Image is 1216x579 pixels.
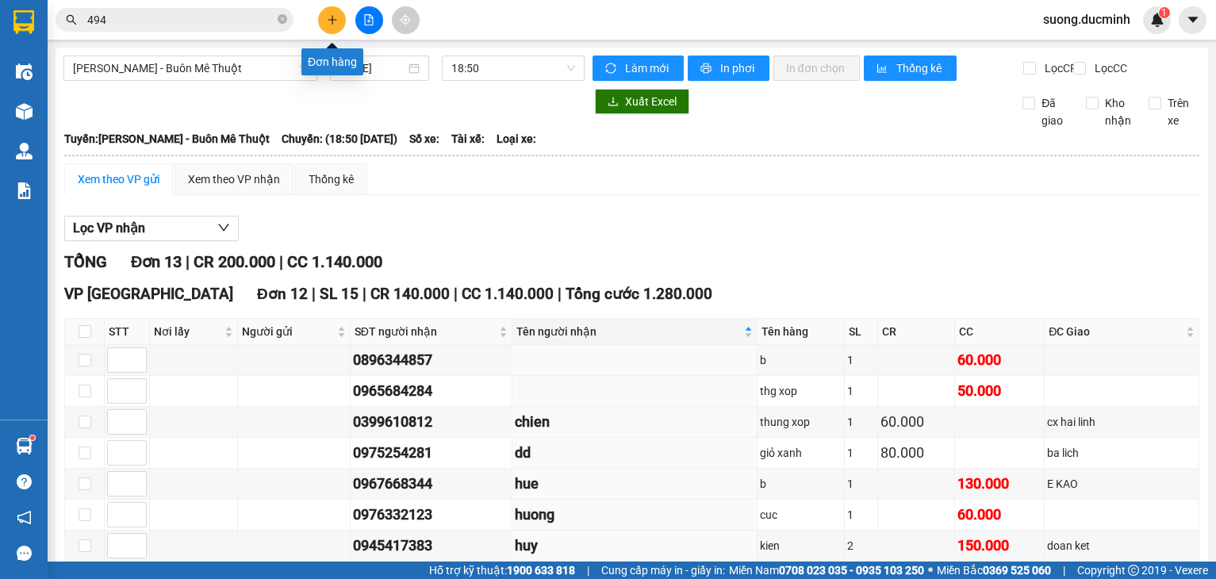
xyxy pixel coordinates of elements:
span: Làm mới [625,59,671,77]
button: caret-down [1179,6,1206,34]
div: 80.000 [880,442,952,464]
div: huy [515,535,754,557]
th: STT [105,319,150,345]
div: 1 [847,351,875,369]
span: download [608,96,619,109]
div: kien [760,537,842,554]
img: logo-vxr [13,10,34,34]
span: Cung cấp máy in - giấy in: [601,562,725,579]
div: 0399610812 [353,411,509,433]
td: 0945417383 [351,531,512,562]
div: E KAO [1047,475,1196,493]
button: In đơn chọn [773,56,860,81]
span: Hồ Chí Minh - Buôn Mê Thuột [73,56,308,80]
span: | [1063,562,1065,579]
div: b [760,475,842,493]
span: caret-down [1186,13,1200,27]
span: question-circle [17,474,32,489]
div: 2 [847,537,875,554]
button: aim [392,6,420,34]
button: bar-chartThống kê [864,56,957,81]
span: | [587,562,589,579]
button: plus [318,6,346,34]
div: ba lich [1047,444,1196,462]
strong: 1900 633 818 [507,564,575,577]
button: downloadXuất Excel [595,89,689,114]
span: close-circle [278,13,287,28]
span: Lọc CR [1038,59,1080,77]
div: doan ket [1047,537,1196,554]
td: 0975254281 [351,438,512,469]
span: Miền Nam [729,562,924,579]
span: | [279,252,283,271]
span: Tổng cước 1.280.000 [566,285,712,303]
img: warehouse-icon [16,438,33,454]
div: Thống kê [309,171,354,188]
span: SL 15 [320,285,359,303]
span: VP [GEOGRAPHIC_DATA] [64,285,233,303]
td: 0399610812 [351,407,512,438]
span: In phơi [720,59,757,77]
div: b [760,351,842,369]
span: CC 1.140.000 [462,285,554,303]
span: Nơi lấy [154,323,221,340]
span: | [558,285,562,303]
span: | [362,285,366,303]
img: solution-icon [16,182,33,199]
input: 14/09/2025 [339,59,405,77]
strong: 0369 525 060 [983,564,1051,577]
span: printer [700,63,714,75]
div: dd [515,442,754,464]
td: 0896344857 [351,345,512,376]
th: CC [955,319,1045,345]
td: hue [512,469,758,500]
span: notification [17,510,32,525]
button: printerIn phơi [688,56,769,81]
div: Xem theo VP nhận [188,171,280,188]
span: TỔNG [64,252,107,271]
span: Lọc CC [1088,59,1130,77]
span: Tên người nhận [516,323,741,340]
div: cx hai linh [1047,413,1196,431]
div: 1 [847,506,875,523]
span: 1 [1161,7,1167,18]
div: thg xop [760,382,842,400]
span: SĐT người nhận [355,323,496,340]
div: 50.000 [957,380,1041,402]
td: 0976332123 [351,500,512,531]
span: 18:50 [451,56,575,80]
div: 1 [847,444,875,462]
div: huong [515,504,754,526]
span: message [17,546,32,561]
div: 60.000 [880,411,952,433]
div: Xem theo VP gửi [78,171,159,188]
span: close-circle [278,14,287,24]
span: ĐC Giao [1049,323,1183,340]
th: SL [845,319,878,345]
span: bar-chart [877,63,890,75]
span: Thống kê [896,59,944,77]
span: Loại xe: [497,130,536,148]
td: huy [512,531,758,562]
span: Đã giao [1035,94,1074,129]
b: Tuyến: [PERSON_NAME] - Buôn Mê Thuột [64,132,270,145]
th: Tên hàng [758,319,845,345]
span: down [217,221,230,234]
span: aim [400,14,411,25]
div: giỏ xanh [760,444,842,462]
td: 0967668344 [351,469,512,500]
th: CR [878,319,955,345]
img: warehouse-icon [16,63,33,80]
div: 0976332123 [353,504,509,526]
span: ⚪️ [928,567,933,573]
button: file-add [355,6,383,34]
div: hue [515,473,754,495]
span: Xuất Excel [625,93,677,110]
span: Chuyến: (18:50 [DATE]) [282,130,397,148]
td: 0965684284 [351,376,512,407]
td: chien [512,407,758,438]
span: Đơn 12 [257,285,308,303]
div: 0965684284 [353,380,509,402]
span: Số xe: [409,130,439,148]
div: 60.000 [957,504,1041,526]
